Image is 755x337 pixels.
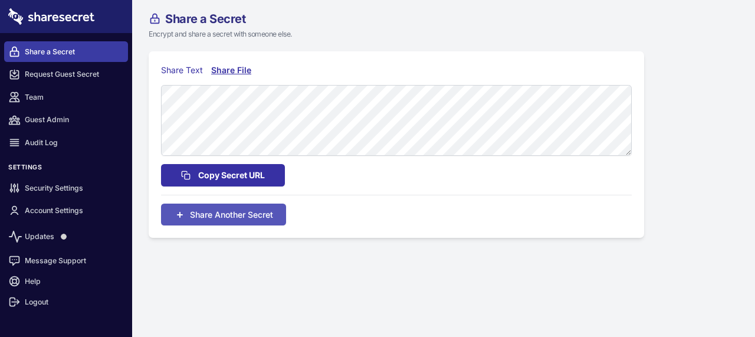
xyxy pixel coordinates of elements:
a: Help [4,271,128,292]
h3: Settings [4,163,128,176]
iframe: Drift Widget Chat Controller [696,278,741,323]
div: Share File [211,64,253,77]
a: Share a Secret [4,41,128,62]
button: Share Another Secret [161,204,286,225]
a: Security Settings [4,178,128,198]
div: Share Text [161,64,203,77]
a: Updates [4,223,128,250]
button: Copy Secret URL [161,164,285,187]
a: Team [4,87,128,107]
a: Request Guest Secret [4,64,128,85]
a: Account Settings [4,201,128,221]
p: Encrypt and share a secret with someone else. [149,29,710,40]
span: Share a Secret [165,13,245,25]
a: Guest Admin [4,110,128,130]
a: Audit Log [4,132,128,153]
span: Share Another Secret [190,208,273,221]
span: Copy Secret URL [198,169,265,182]
a: Message Support [4,250,128,271]
a: Logout [4,292,128,312]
